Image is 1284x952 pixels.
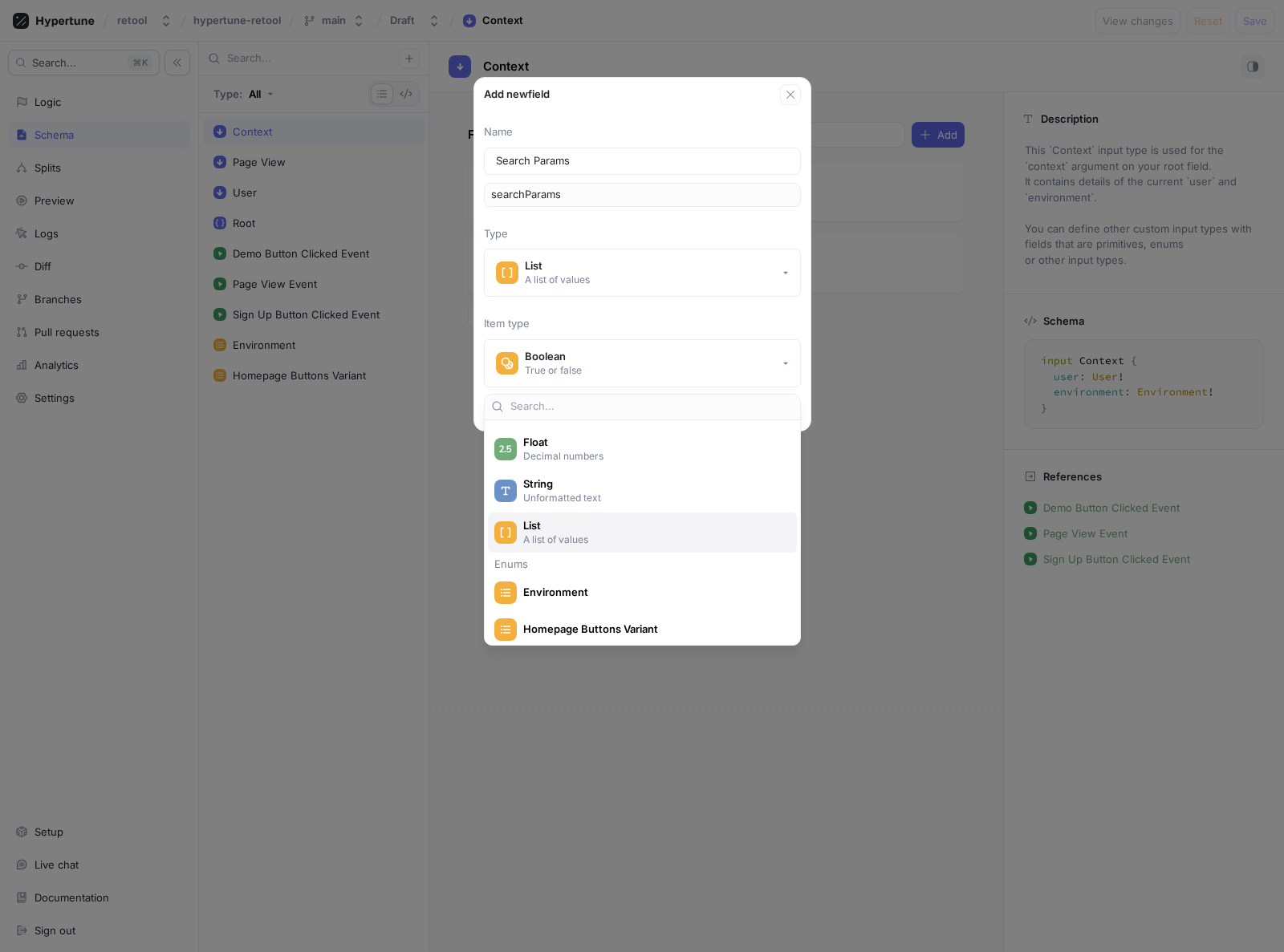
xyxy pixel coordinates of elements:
span: Float [523,435,782,449]
input: Search... [510,399,794,415]
button: BooleanTrue or false [484,339,801,387]
p: Decimal numbers [523,449,780,463]
p: Name [484,124,801,140]
div: A list of values [525,273,590,286]
p: Item type [484,316,801,332]
span: List [523,519,782,533]
button: ListA list of values [484,249,801,297]
div: Enums [488,559,797,569]
span: Environment [523,585,782,599]
p: Add new field [484,87,550,103]
input: Enter a name for this field [496,153,789,169]
p: Type [484,226,801,242]
p: Unformatted text [523,491,780,504]
div: List [525,259,590,273]
p: A list of values [523,533,780,546]
div: Boolean [525,350,582,363]
span: Homepage Buttons Variant [523,622,782,636]
div: True or false [525,363,582,377]
span: String [523,477,782,491]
